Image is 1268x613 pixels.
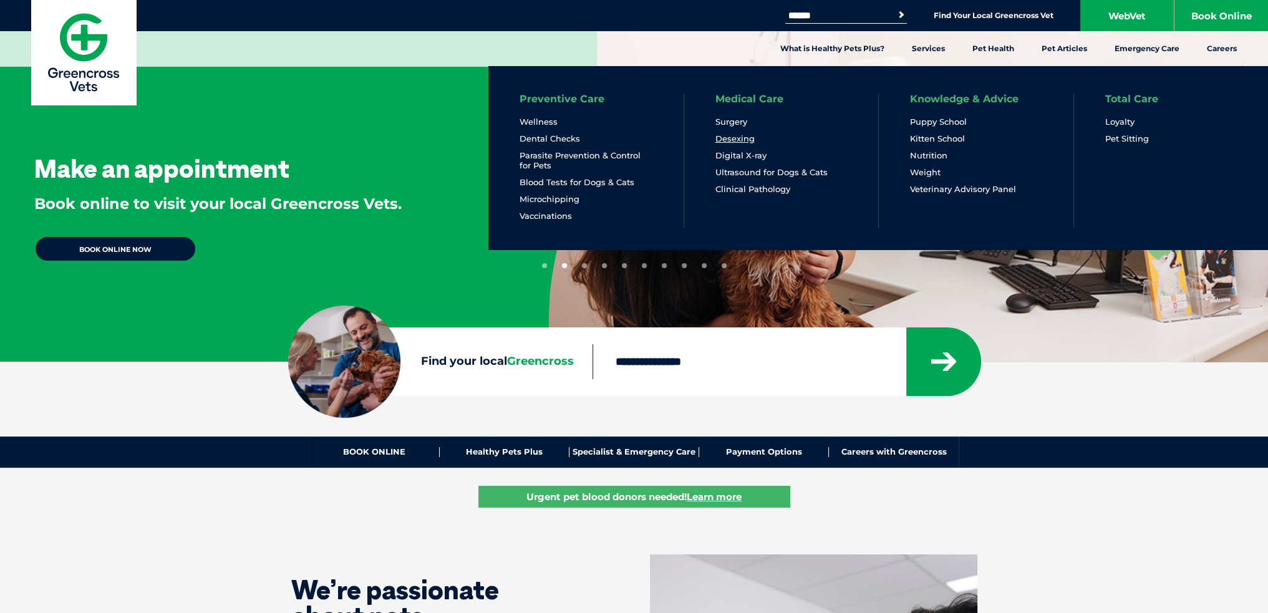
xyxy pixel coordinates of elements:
button: 9 of 10 [702,263,707,268]
a: Puppy School [910,117,967,127]
a: Emergency Care [1101,31,1193,66]
a: Urgent pet blood donors needed!Learn more [478,486,790,508]
a: Healthy Pets Plus [440,447,569,457]
a: Pet Sitting [1105,133,1149,144]
button: 2 of 10 [562,263,567,268]
a: Services [898,31,959,66]
a: Payment Options [699,447,829,457]
a: Weight [910,167,941,178]
button: 4 of 10 [602,263,607,268]
a: Ultrasound for Dogs & Cats [715,167,828,178]
a: What is Healthy Pets Plus? [767,31,898,66]
a: BOOK ONLINE NOW [34,236,196,262]
a: Surgery [715,117,747,127]
a: Microchipping [520,194,579,205]
h3: Make an appointment [34,156,289,181]
a: Preventive Care [520,94,604,104]
a: Desexing [715,133,755,144]
a: Specialist & Emergency Care [569,447,699,457]
button: 8 of 10 [682,263,687,268]
a: Medical Care [715,94,783,104]
span: Greencross [507,354,574,368]
button: 10 of 10 [722,263,727,268]
a: Loyalty [1105,117,1135,127]
a: Wellness [520,117,558,127]
a: Total Care [1105,94,1158,104]
a: Careers [1193,31,1251,66]
a: Parasite Prevention & Control for Pets [520,150,652,171]
p: Book online to visit your local Greencross Vets. [34,193,402,215]
button: 1 of 10 [542,263,547,268]
a: Pet Health [959,31,1028,66]
button: 3 of 10 [582,263,587,268]
button: 5 of 10 [622,263,627,268]
a: Nutrition [910,150,947,161]
a: Clinical Pathology [715,184,790,195]
a: BOOK ONLINE [310,447,440,457]
a: Dental Checks [520,133,580,144]
a: Pet Articles [1028,31,1101,66]
button: 6 of 10 [642,263,647,268]
a: Blood Tests for Dogs & Cats [520,177,634,188]
u: Learn more [687,491,742,503]
label: Find your local [288,352,593,371]
a: Knowledge & Advice [910,94,1019,104]
button: Search [895,9,907,21]
button: 7 of 10 [662,263,667,268]
a: Veterinary Advisory Panel [910,184,1016,195]
a: Digital X-ray [715,150,767,161]
a: Vaccinations [520,211,572,221]
a: Kitten School [910,133,965,144]
a: Careers with Greencross [829,447,958,457]
a: Find Your Local Greencross Vet [934,11,1053,21]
